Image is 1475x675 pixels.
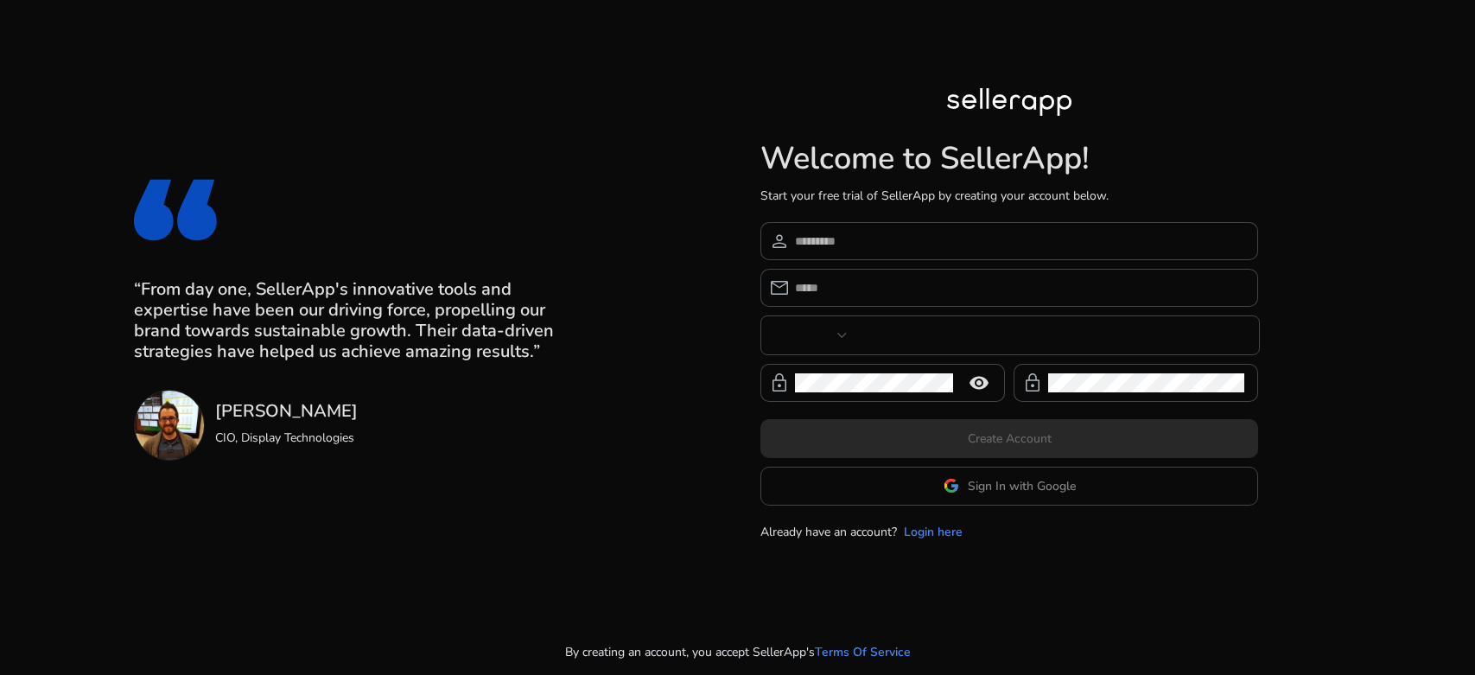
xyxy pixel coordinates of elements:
[958,373,1000,393] mat-icon: remove_red_eye
[769,231,790,252] span: person
[134,279,576,362] h3: “From day one, SellerApp's innovative tools and expertise have been our driving force, propelling...
[1022,373,1043,393] span: lock
[769,277,790,298] span: email
[769,373,790,393] span: lock
[760,187,1258,205] p: Start your free trial of SellerApp by creating your account below.
[904,523,963,541] a: Login here
[760,523,897,541] p: Already have an account?
[760,140,1258,177] h1: Welcome to SellerApp!
[215,401,358,422] h3: [PERSON_NAME]
[215,429,358,447] p: CIO, Display Technologies
[815,643,911,661] a: Terms Of Service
